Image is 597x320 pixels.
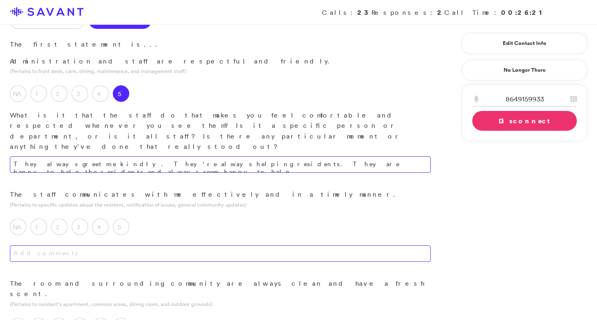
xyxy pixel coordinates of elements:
p: (Pertains to front desk, care, dining, maintenance, and management staff) [10,67,431,75]
p: Administration and staff are respectful and friendly. [10,56,431,67]
p: The staff communicates with me effectively and in a timely manner. [10,189,431,200]
a: Edit Contact Info [472,37,577,50]
label: 2 [51,219,68,235]
label: 5 [113,219,129,235]
label: 1 [30,85,47,102]
label: 3 [72,85,88,102]
label: 3 [72,219,88,235]
label: NA [10,219,26,235]
p: The first statement is... [10,39,431,50]
strong: 2 [437,8,444,17]
label: Anonymous [10,12,84,29]
p: The room and surrounding community are always clean and have a fresh scent. [10,278,431,299]
a: No Longer There [462,60,587,80]
label: 2 [51,85,68,102]
strong: 23 [357,8,371,17]
p: What is it that the staff do that makes you feel comfortable and respected whenever you see them?... [10,110,431,152]
label: Use Name [89,12,152,29]
label: 1 [30,219,47,235]
label: 4 [92,85,109,102]
p: (Pertains to specific updates about the resident, notification of issues, general community updates) [10,201,431,209]
p: (Pertains to resident's apartment, common areas, dining room, and outdoor grounds) [10,300,431,308]
label: 4 [92,219,109,235]
label: NA [10,85,26,102]
strong: 00:26:21 [501,8,546,17]
a: Disconnect [472,111,577,131]
label: 5 [113,85,129,102]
